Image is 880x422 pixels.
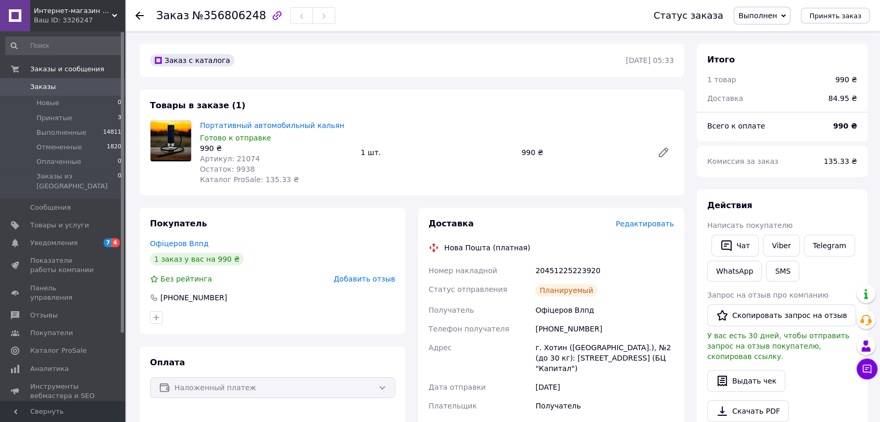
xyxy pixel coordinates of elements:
[707,331,849,361] span: У вас есть 30 дней, чтобы отправить запрос на отзыв покупателю, скопировав ссылку.
[30,346,86,355] span: Каталог ProSale
[801,8,870,23] button: Принять заказ
[107,143,121,152] span: 1820
[429,285,507,293] span: Статус отправления
[429,325,509,333] span: Телефон получателя
[103,128,121,137] span: 14811
[150,357,185,367] span: Оплата
[533,301,676,319] div: Офіцеров Влпд
[156,9,189,22] span: Заказ
[429,383,486,391] span: Дата отправки
[533,397,676,415] div: Получатель
[30,382,96,401] span: Инструменты вебмастера и SEO
[535,284,597,297] div: Планируемый
[30,328,73,338] span: Покупатели
[150,121,191,161] img: Портативный автомобильный кальян
[429,343,451,352] span: Адрес
[653,142,674,163] a: Редактировать
[36,113,72,123] span: Принятые
[809,12,861,20] span: Принять заказ
[111,238,120,247] span: 4
[150,219,207,228] span: Покупатель
[707,122,765,130] span: Всего к оплате
[30,284,96,302] span: Панель управления
[118,113,121,123] span: 3
[150,253,244,265] div: 1 заказ у вас на 990 ₴
[429,306,474,314] span: Получатель
[707,55,735,65] span: Итого
[707,400,789,422] a: Скачать PDF
[533,338,676,378] div: г. Хотин ([GEOGRAPHIC_DATA].), №2 (до 30 кг): [STREET_ADDRESS] (БЦ "Капитал")
[30,221,89,230] span: Товары и услуги
[533,319,676,338] div: [PHONE_NUMBER]
[34,16,125,25] div: Ваш ID: 3326247
[159,292,228,303] div: [PHONE_NUMBER]
[150,100,245,110] span: Товары в заказе (1)
[30,364,69,374] span: Аналитика
[707,221,793,229] span: Написать покупателю
[707,304,856,326] button: Скопировать запрос на отзыв
[5,36,122,55] input: Поиск
[118,157,121,167] span: 0
[30,256,96,275] span: Показатели работы компании
[615,220,674,228] span: Редактировать
[200,134,271,142] span: Готово к отправке
[104,238,112,247] span: 7
[517,145,649,160] div: 990 ₴
[200,143,353,154] div: 990 ₴
[192,9,266,22] span: №356806248
[653,10,723,21] div: Статус заказа
[763,235,799,257] a: Viber
[766,261,799,282] button: SMS
[30,82,56,92] span: Заказы
[804,235,855,257] a: Telegram
[835,74,857,85] div: 990 ₴
[36,128,86,137] span: Выполненные
[36,172,118,190] span: Заказы из [GEOGRAPHIC_DATA]
[30,311,58,320] span: Отзывы
[118,172,121,190] span: 0
[34,6,112,16] span: Интернет-магазин "Hunter Knives"
[857,359,877,379] button: Чат с покупателем
[135,10,144,21] div: Вернуться назад
[200,175,299,184] span: Каталог ProSale: 135.33 ₴
[833,122,857,130] b: 990 ₴
[150,239,209,248] a: Офіцеров Влпд
[200,155,260,163] span: Артикул: 21074
[357,145,518,160] div: 1 шт.
[533,378,676,397] div: [DATE]
[36,98,59,108] span: Новые
[711,235,759,257] button: Чат
[707,200,752,210] span: Действия
[30,203,71,212] span: Сообщения
[429,402,477,410] span: Плательщик
[707,291,828,299] span: Запрос на отзыв про компанию
[822,87,863,110] div: 84.95 ₴
[30,65,104,74] span: Заказы и сообщения
[442,242,533,253] div: Нова Пошта (платная)
[626,56,674,65] time: [DATE] 05:33
[533,261,676,280] div: 20451225223920
[118,98,121,108] span: 0
[160,275,212,283] span: Без рейтинга
[707,75,736,84] span: 1 товар
[738,11,777,20] span: Выполнен
[200,165,255,173] span: Остаток: 9938
[200,121,344,130] a: Портативный автомобильный кальян
[36,157,81,167] span: Оплаченные
[707,370,785,392] button: Выдать чек
[30,238,78,248] span: Уведомления
[707,261,762,282] a: WhatsApp
[707,157,778,165] span: Комиссия за заказ
[824,157,857,165] span: 135.33 ₴
[429,266,497,275] span: Номер накладной
[429,219,474,228] span: Доставка
[707,94,743,103] span: Доставка
[150,54,234,67] div: Заказ с каталога
[36,143,82,152] span: Отмененные
[334,275,395,283] span: Добавить отзыв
